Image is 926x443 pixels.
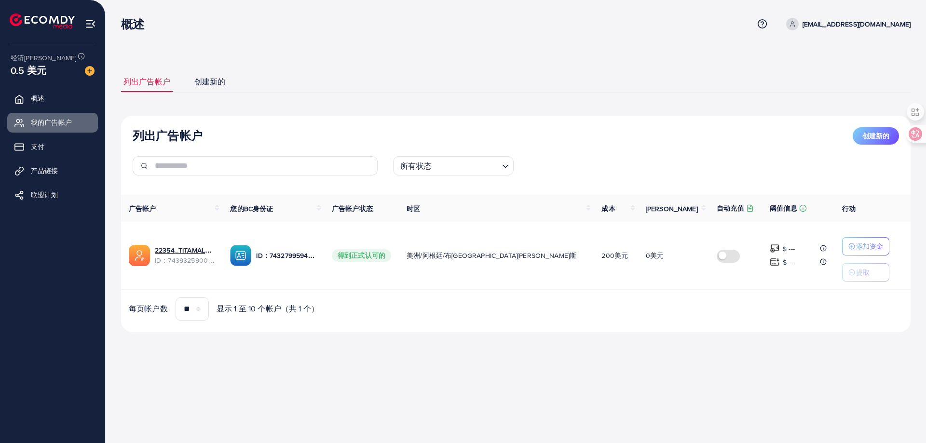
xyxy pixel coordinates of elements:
[85,18,96,29] img: 菜单
[10,13,75,28] img: 标识
[11,53,76,63] font: 经济[PERSON_NAME]
[783,244,795,254] font: $ ---
[803,19,911,29] font: [EMAIL_ADDRESS][DOMAIN_NAME]
[230,204,273,214] font: 您的BC身份证
[31,190,58,200] font: 联盟计划
[7,161,98,180] a: 产品链接
[770,257,780,267] img: 充值金额
[400,161,432,171] font: 所有状态
[7,137,98,156] a: 支付
[129,245,150,266] img: ic-ads-acc.e4c84228.svg
[717,203,744,213] font: 自动充值
[842,263,889,282] button: 提取
[885,400,919,436] iframe: 聊天
[770,203,797,213] font: 阈值信息
[407,251,576,260] font: 美洲/阿根廷/布[GEOGRAPHIC_DATA][PERSON_NAME]斯
[783,257,795,267] font: $ ---
[129,204,156,214] font: 广告帐户
[393,156,514,175] div: 搜索选项
[856,268,870,277] font: 提取
[121,16,144,32] font: 概述
[155,245,215,265] div: <span class='underline'>22354_TITAMALL_1732103051461</span></br>7439325900891815952
[862,131,889,141] font: 创建新的
[256,251,341,260] font: ID：7432799594788388881
[601,204,615,214] font: 成本
[31,142,44,151] font: 支付
[155,255,241,265] font: ID：7439325900891815952
[435,157,498,173] input: 搜索选项
[129,303,168,314] font: 每页帐户数
[332,204,373,214] font: 广告帐户状态
[853,127,899,145] button: 创建新的
[230,245,251,266] img: ic-ba-acc.ded83a64.svg
[85,66,95,76] img: 图像
[133,127,203,144] font: 列出广告帐户
[155,245,215,255] a: 22354_TITAMALL_1732103051461
[194,76,226,87] font: 创建新的
[31,166,58,175] font: 产品链接
[7,185,98,204] a: 联盟计划
[646,204,698,214] font: [PERSON_NAME]
[123,76,170,87] font: 列出广告帐户
[7,113,98,132] a: 我的广告帐户
[11,63,46,77] font: 0.5 美元
[31,118,72,127] font: 我的广告帐户
[601,251,628,260] font: 200美元
[782,18,911,30] a: [EMAIL_ADDRESS][DOMAIN_NAME]
[217,303,319,314] font: 显示 1 至 10 个帐户（共 1 个）
[842,204,856,214] font: 行动
[646,251,664,260] font: 0美元
[770,243,780,254] img: 充值金额
[7,89,98,108] a: 概述
[338,251,385,260] font: 得到正式认可的
[407,204,420,214] font: 时区
[31,94,44,103] font: 概述
[856,242,883,251] font: 添加资金
[155,245,258,255] font: 22354_TITAMALL_1732103051461
[842,237,889,255] button: 添加资金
